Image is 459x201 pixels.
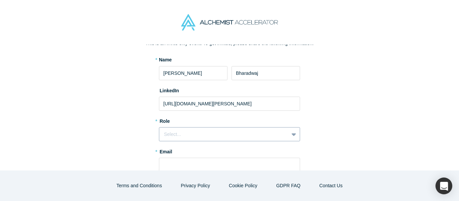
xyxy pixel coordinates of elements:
label: Role [159,115,300,125]
img: Alchemist Accelerator Logo [181,14,278,31]
button: Contact Us [312,180,349,192]
button: Terms and Conditions [110,180,169,192]
button: Privacy Policy [174,180,217,192]
div: Select... [164,131,284,138]
a: GDPR FAQ [269,180,307,192]
label: Email [159,146,300,155]
label: LinkedIn [159,85,179,94]
input: Last Name [232,66,300,80]
button: Cookie Policy [222,180,264,192]
input: First Name [159,66,227,80]
label: Name [159,56,172,63]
